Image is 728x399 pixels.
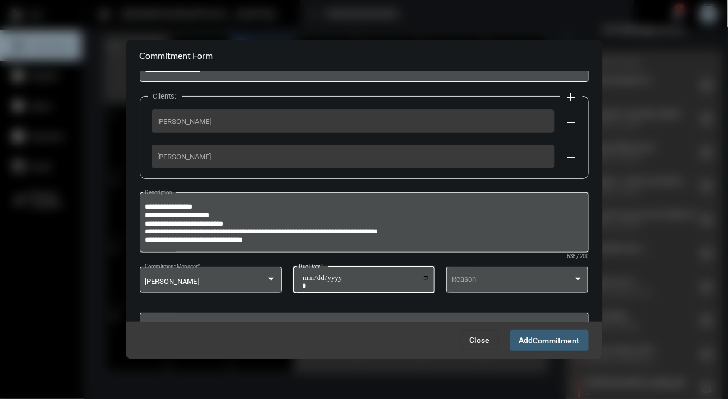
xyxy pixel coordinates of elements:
span: Close [470,336,490,345]
mat-icon: remove [565,116,578,129]
h2: Commitment Form [140,50,213,61]
mat-icon: add [565,90,578,104]
mat-hint: 638 / 200 [567,254,589,260]
button: AddCommitment [510,330,589,351]
button: Close [461,330,499,350]
span: Add [519,336,580,345]
span: [PERSON_NAME] [158,153,548,161]
span: Commitment [533,336,580,345]
label: Clients: [148,92,182,100]
mat-icon: remove [565,151,578,164]
span: [PERSON_NAME] [145,277,199,286]
span: [PERSON_NAME] [158,117,548,126]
